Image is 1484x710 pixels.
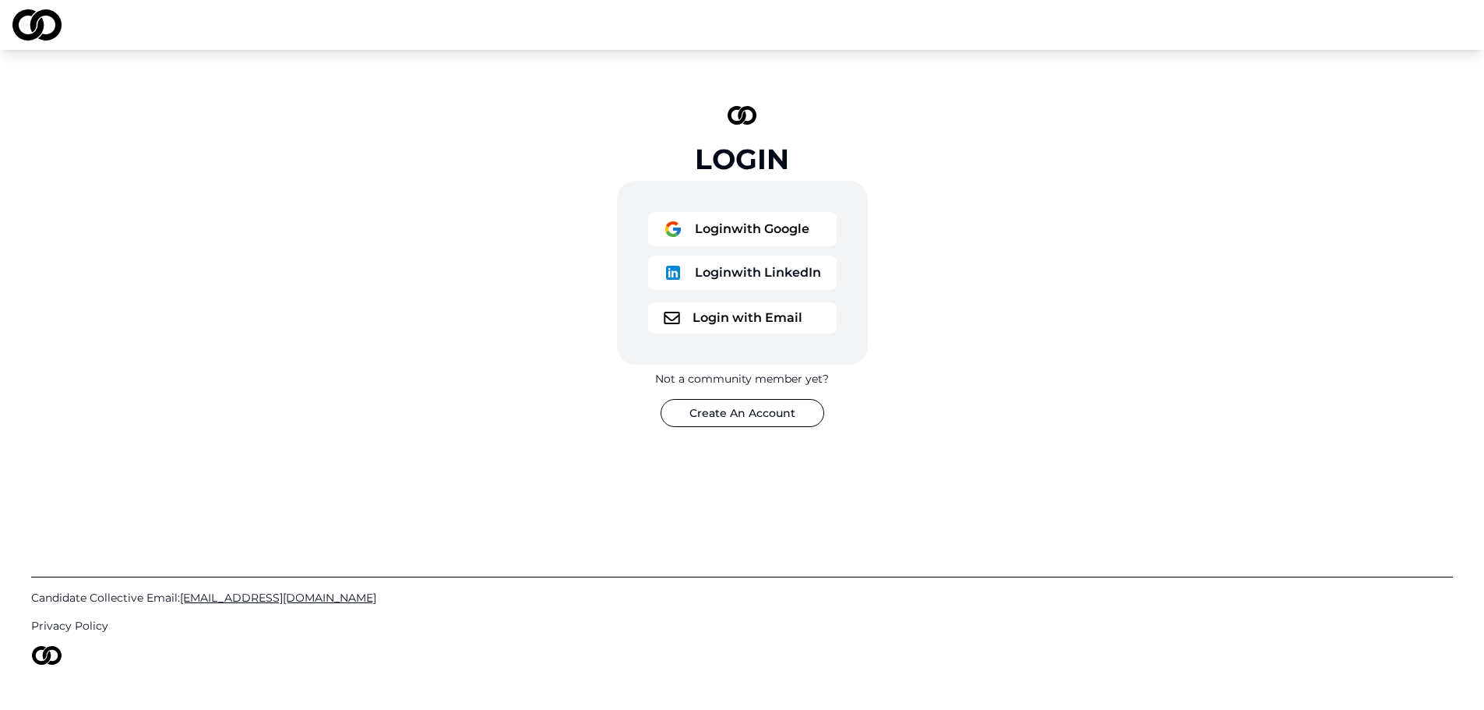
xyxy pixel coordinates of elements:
[728,106,757,125] img: logo
[180,591,376,605] span: [EMAIL_ADDRESS][DOMAIN_NAME]
[31,646,62,665] img: logo
[648,212,837,246] button: logoLoginwith Google
[648,302,837,334] button: logoLogin with Email
[664,263,682,282] img: logo
[664,220,682,238] img: logo
[664,312,680,324] img: logo
[655,371,829,387] div: Not a community member yet?
[648,256,837,290] button: logoLoginwith LinkedIn
[661,399,824,427] button: Create An Account
[31,590,1453,606] a: Candidate Collective Email:[EMAIL_ADDRESS][DOMAIN_NAME]
[31,618,1453,634] a: Privacy Policy
[12,9,62,41] img: logo
[695,143,789,175] div: Login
